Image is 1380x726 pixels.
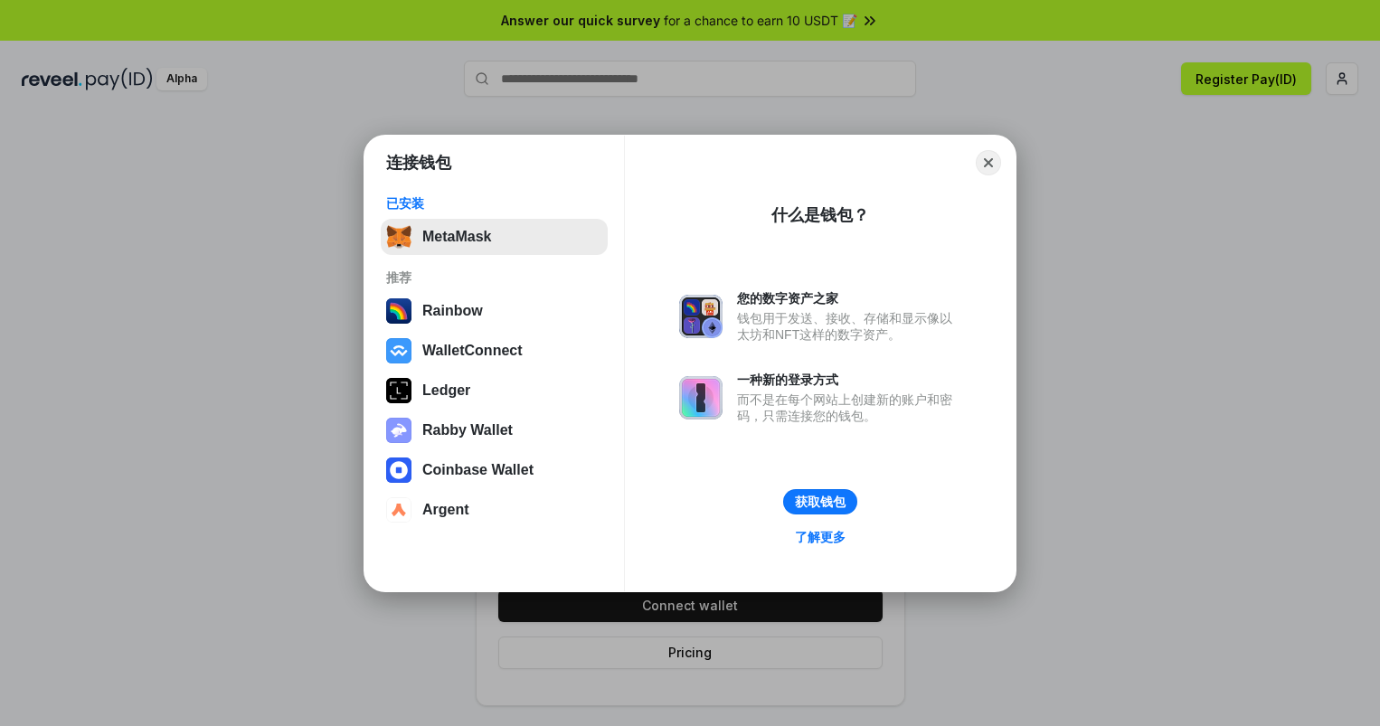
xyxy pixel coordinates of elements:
img: svg+xml,%3Csvg%20fill%3D%22none%22%20height%3D%2233%22%20viewBox%3D%220%200%2035%2033%22%20width%... [386,224,411,250]
div: Rainbow [422,303,483,319]
img: svg+xml,%3Csvg%20xmlns%3D%22http%3A%2F%2Fwww.w3.org%2F2000%2Fsvg%22%20fill%3D%22none%22%20viewBox... [386,418,411,443]
button: Ledger [381,372,608,409]
div: 一种新的登录方式 [737,372,961,388]
img: svg+xml,%3Csvg%20xmlns%3D%22http%3A%2F%2Fwww.w3.org%2F2000%2Fsvg%22%20width%3D%2228%22%20height%3... [386,378,411,403]
img: svg+xml,%3Csvg%20width%3D%2228%22%20height%3D%2228%22%20viewBox%3D%220%200%2028%2028%22%20fill%3D... [386,457,411,483]
div: 而不是在每个网站上创建新的账户和密码，只需连接您的钱包。 [737,391,961,424]
img: svg+xml,%3Csvg%20width%3D%2228%22%20height%3D%2228%22%20viewBox%3D%220%200%2028%2028%22%20fill%3D... [386,338,411,363]
div: Ledger [422,382,470,399]
div: MetaMask [422,229,491,245]
div: 推荐 [386,269,602,286]
div: 您的数字资产之家 [737,290,961,306]
button: Argent [381,492,608,528]
div: Coinbase Wallet [422,462,534,478]
button: Rainbow [381,293,608,329]
div: 获取钱包 [795,494,846,510]
img: svg+xml,%3Csvg%20xmlns%3D%22http%3A%2F%2Fwww.w3.org%2F2000%2Fsvg%22%20fill%3D%22none%22%20viewBox... [679,376,723,420]
button: 获取钱包 [783,489,857,514]
button: MetaMask [381,219,608,255]
div: 什么是钱包？ [771,204,869,226]
div: Rabby Wallet [422,422,513,438]
button: Rabby Wallet [381,412,608,448]
div: 了解更多 [795,529,846,545]
a: 了解更多 [784,525,856,549]
img: svg+xml,%3Csvg%20width%3D%2228%22%20height%3D%2228%22%20viewBox%3D%220%200%2028%2028%22%20fill%3D... [386,497,411,523]
div: WalletConnect [422,343,523,359]
div: 已安装 [386,195,602,212]
button: Close [976,150,1001,175]
button: Coinbase Wallet [381,452,608,488]
button: WalletConnect [381,333,608,369]
h1: 连接钱包 [386,152,451,174]
div: Argent [422,502,469,518]
div: 钱包用于发送、接收、存储和显示像以太坊和NFT这样的数字资产。 [737,310,961,343]
img: svg+xml,%3Csvg%20xmlns%3D%22http%3A%2F%2Fwww.w3.org%2F2000%2Fsvg%22%20fill%3D%22none%22%20viewBox... [679,295,723,338]
img: svg+xml,%3Csvg%20width%3D%22120%22%20height%3D%22120%22%20viewBox%3D%220%200%20120%20120%22%20fil... [386,298,411,324]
